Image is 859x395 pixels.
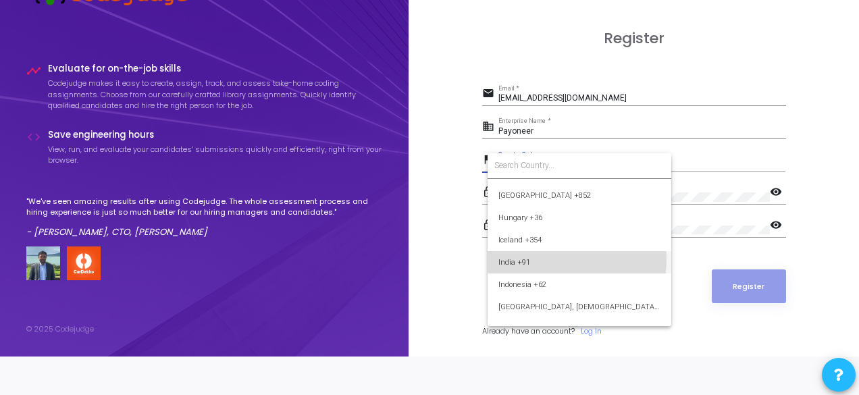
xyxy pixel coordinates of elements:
span: Hungary +36 [498,207,660,229]
span: [GEOGRAPHIC_DATA], [DEMOGRAPHIC_DATA] Republic of +98 [498,296,660,318]
input: Search Country... [494,159,665,172]
span: [GEOGRAPHIC_DATA] +852 [498,184,660,207]
span: Iceland +354 [498,229,660,251]
span: India +91 [498,251,660,273]
span: Iraq +964 [498,318,660,340]
span: Indonesia +62 [498,273,660,296]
